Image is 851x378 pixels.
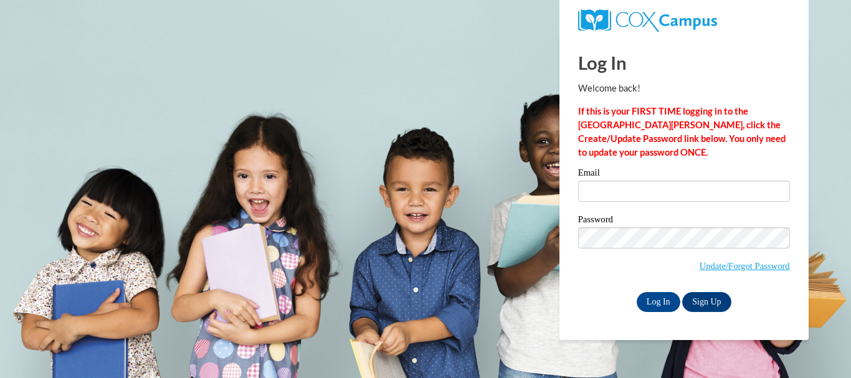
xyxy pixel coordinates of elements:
label: Email [578,168,790,181]
input: Log In [637,292,680,312]
h1: Log In [578,50,790,75]
a: Update/Forgot Password [700,261,790,271]
img: COX Campus [578,9,717,32]
label: Password [578,215,790,227]
strong: If this is your FIRST TIME logging in to the [GEOGRAPHIC_DATA][PERSON_NAME], click the Create/Upd... [578,106,786,158]
a: COX Campus [578,14,717,25]
a: Sign Up [682,292,731,312]
p: Welcome back! [578,82,790,95]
